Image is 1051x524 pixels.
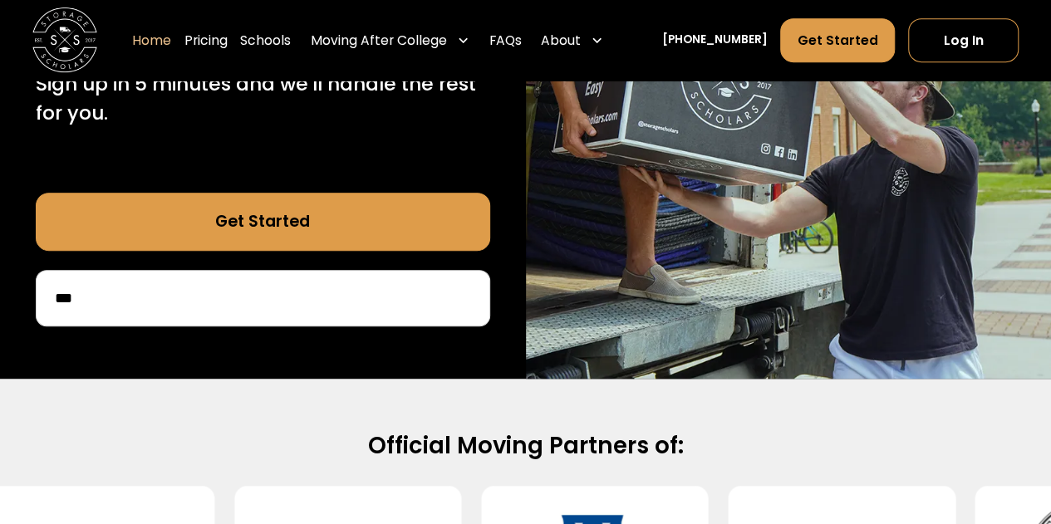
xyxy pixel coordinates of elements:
a: Get Started [780,18,895,62]
div: About [541,31,581,50]
div: Moving After College [304,18,476,64]
a: Schools [240,18,291,64]
h2: Official Moving Partners of: [52,431,999,461]
div: Moving After College [311,31,447,50]
a: FAQs [489,18,522,64]
a: Get Started [36,193,490,251]
div: About [534,18,610,64]
img: Storage Scholars main logo [32,8,97,73]
a: Home [132,18,171,64]
a: Pricing [184,18,228,64]
a: Log In [908,18,1019,62]
p: Sign up in 5 minutes and we'll handle the rest for you. [36,69,490,127]
a: [PHONE_NUMBER] [662,32,768,50]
